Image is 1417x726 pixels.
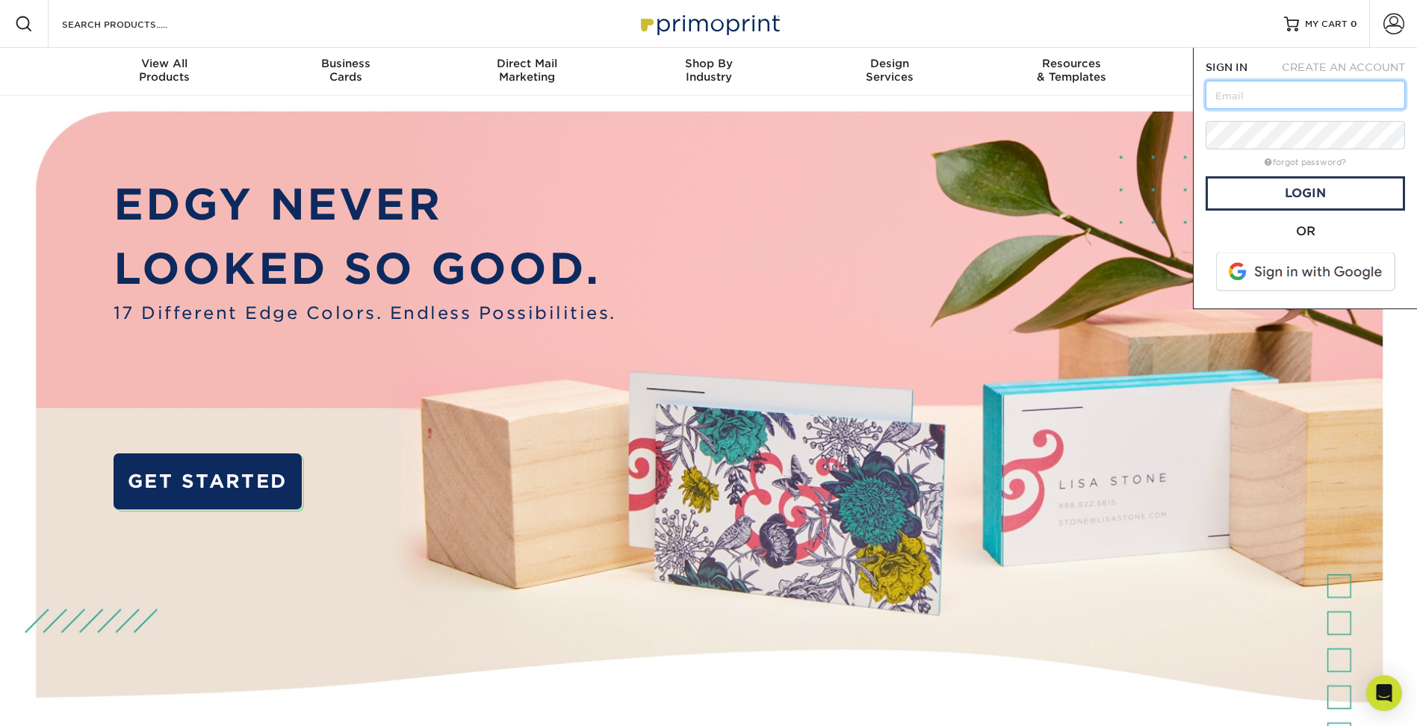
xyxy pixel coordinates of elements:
a: GET STARTED [114,453,302,509]
span: Contact [1162,57,1344,70]
span: 17 Different Edge Colors. Endless Possibilities. [114,300,616,326]
span: Direct Mail [436,57,618,70]
a: Direct MailMarketing [436,48,618,96]
input: Email [1206,81,1405,109]
div: Products [74,57,255,84]
a: Contact& Support [1162,48,1344,96]
div: Services [799,57,981,84]
div: & Support [1162,57,1344,84]
span: Resources [981,57,1162,70]
a: View AllProducts [74,48,255,96]
span: Shop By [618,57,799,70]
a: forgot password? [1265,158,1346,167]
div: OR [1206,223,1405,241]
div: & Templates [981,57,1162,84]
input: SEARCH PRODUCTS..... [61,15,206,33]
img: Primoprint [634,7,784,40]
iframe: Google Customer Reviews [4,680,127,721]
a: Shop ByIndustry [618,48,799,96]
p: LOOKED SO GOOD. [114,237,616,300]
p: EDGY NEVER [114,173,616,236]
span: SIGN IN [1206,61,1247,73]
div: Open Intercom Messenger [1366,675,1402,711]
span: View All [74,57,255,70]
span: MY CART [1305,18,1348,31]
span: Business [255,57,436,70]
a: Login [1206,176,1405,211]
a: BusinessCards [255,48,436,96]
div: Marketing [436,57,618,84]
a: Resources& Templates [981,48,1162,96]
a: DesignServices [799,48,981,96]
span: CREATE AN ACCOUNT [1282,61,1405,73]
span: Design [799,57,981,70]
div: Cards [255,57,436,84]
span: 0 [1351,19,1357,29]
div: Industry [618,57,799,84]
